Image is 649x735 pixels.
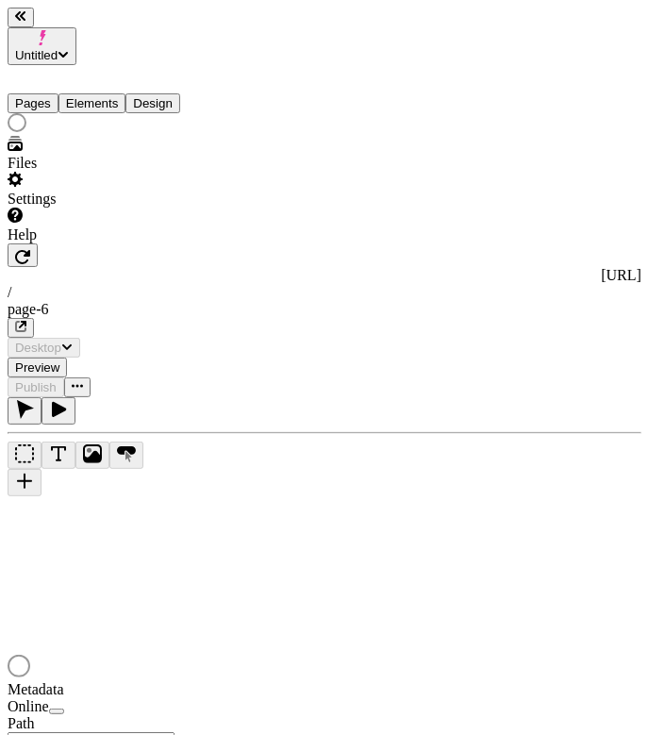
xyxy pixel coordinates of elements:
button: Pages [8,93,58,113]
button: Box [8,442,42,469]
div: [URL] [8,267,641,284]
button: Elements [58,93,126,113]
button: Image [75,442,109,469]
span: Desktop [15,341,61,355]
button: Preview [8,358,67,377]
p: Cookie Test Route [8,15,275,32]
button: Design [125,93,180,113]
button: Text [42,442,75,469]
span: Untitled [15,48,58,62]
button: Desktop [8,338,80,358]
span: Preview [15,360,59,375]
span: Publish [15,380,57,394]
div: page-6 [8,301,641,318]
div: / [8,284,641,301]
div: Files [8,155,234,172]
iframe: The editor's rendered HTML document [8,513,641,655]
div: Metadata [8,681,234,698]
button: Untitled [8,27,76,65]
div: Settings [8,191,234,208]
span: Path [8,715,34,731]
button: Publish [8,377,64,397]
div: Help [8,226,234,243]
span: Online [8,698,49,714]
button: Button [109,442,143,469]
